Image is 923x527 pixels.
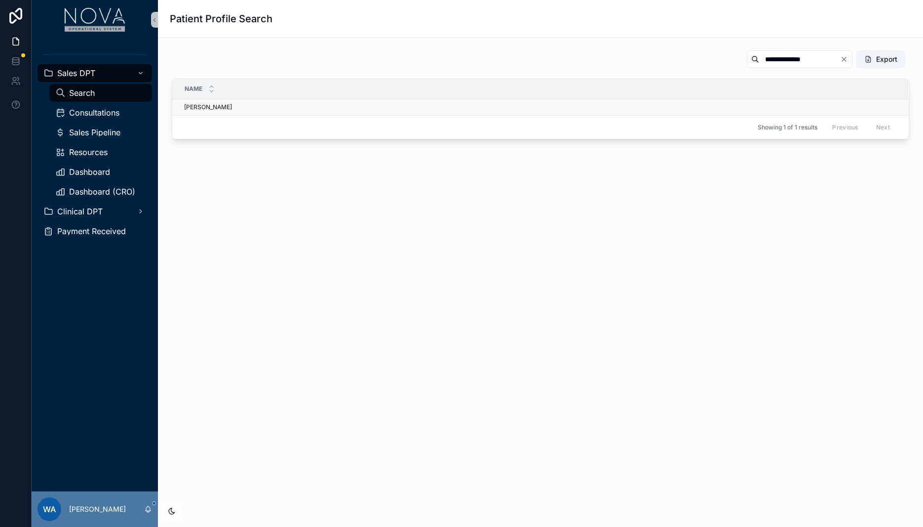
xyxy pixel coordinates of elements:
a: Dashboard (CRO) [49,183,152,201]
span: Search [69,89,95,97]
a: Consultations [49,104,152,122]
span: Name [185,85,202,93]
h1: Patient Profile Search [170,12,272,26]
span: [PERSON_NAME] [184,103,232,111]
a: [PERSON_NAME] [184,103,896,111]
button: Clear [840,55,852,63]
span: Dashboard (CRO) [69,188,135,196]
span: Sales DPT [57,69,95,77]
span: Sales Pipeline [69,128,120,136]
div: scrollable content [32,40,158,253]
p: [PERSON_NAME] [69,504,126,514]
a: Sales DPT [38,64,152,82]
span: Payment Received [57,227,126,235]
span: Resources [69,148,108,156]
span: Dashboard [69,168,110,176]
span: Clinical DPT [57,207,103,215]
a: Dashboard [49,163,152,181]
span: Consultations [69,109,119,117]
button: Export [856,50,905,68]
a: Resources [49,143,152,161]
a: Sales Pipeline [49,123,152,141]
a: Payment Received [38,222,152,240]
a: Clinical DPT [38,203,152,220]
a: Search [49,84,152,102]
span: Showing 1 of 1 results [758,123,817,131]
img: App logo [65,8,125,32]
span: WA [43,503,56,515]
